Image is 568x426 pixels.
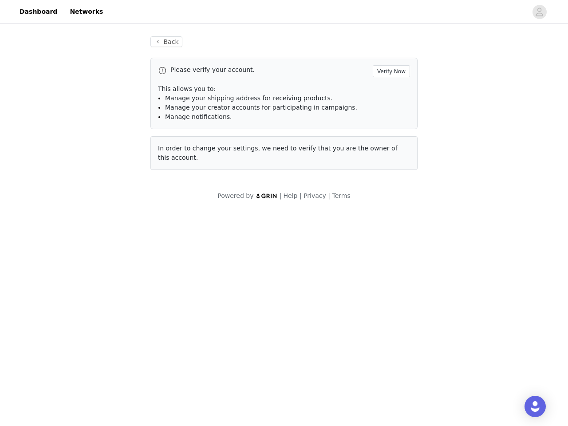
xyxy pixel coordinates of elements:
a: Networks [64,2,108,22]
p: This allows you to: [158,84,410,94]
span: Manage your creator accounts for participating in campaigns. [165,104,357,111]
span: | [280,192,282,199]
div: avatar [535,5,544,19]
a: Privacy [304,192,326,199]
span: Manage your shipping address for receiving products. [165,95,332,102]
a: Terms [332,192,350,199]
span: In order to change your settings, we need to verify that you are the owner of this account. [158,145,398,161]
a: Help [284,192,298,199]
p: Please verify your account. [170,65,369,75]
span: Manage notifications. [165,113,232,120]
span: | [328,192,330,199]
button: Back [150,36,182,47]
span: Powered by [217,192,253,199]
button: Verify Now [373,65,410,77]
img: logo [256,193,278,199]
div: Open Intercom Messenger [525,396,546,417]
span: | [300,192,302,199]
a: Dashboard [14,2,63,22]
